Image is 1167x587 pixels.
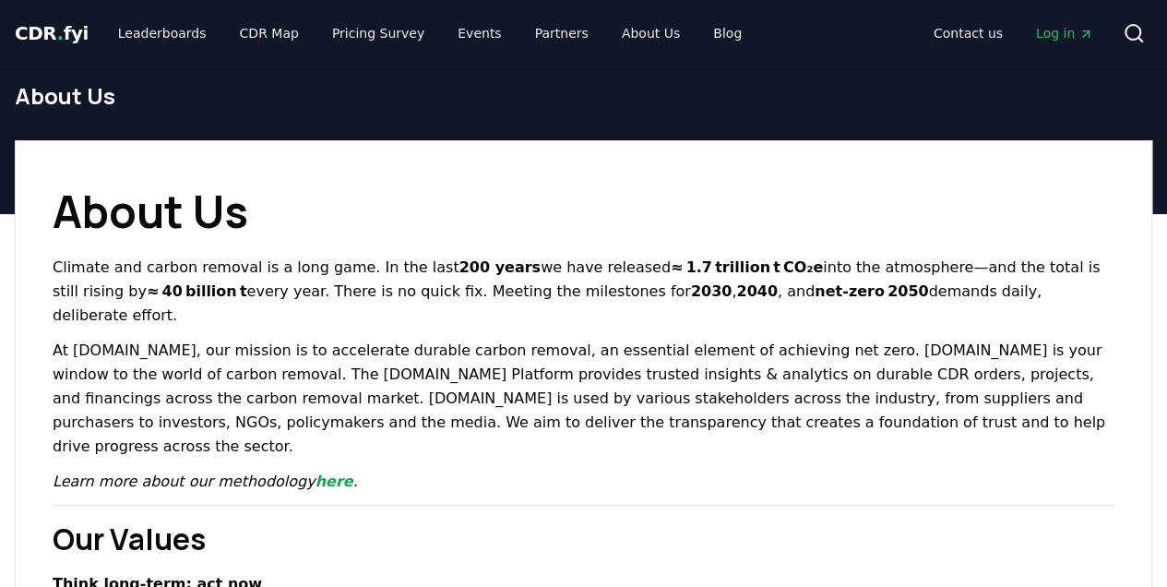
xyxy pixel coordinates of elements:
[1036,24,1093,42] span: Log in
[57,22,64,44] span: .
[815,282,928,300] strong: net‑zero 2050
[1021,17,1108,50] a: Log in
[53,178,1114,245] h1: About Us
[698,17,756,50] a: Blog
[15,22,89,44] span: CDR fyi
[225,17,314,50] a: CDR Map
[15,20,89,46] a: CDR.fyi
[103,17,756,50] nav: Main
[53,339,1114,459] p: At [DOMAIN_NAME], our mission is to accelerate durable carbon removal, an essential element of ac...
[53,473,358,490] em: Learn more about our methodology .
[53,256,1114,328] p: Climate and carbon removal is a long game. In the last we have released into the atmosphere—and t...
[53,517,1114,561] h2: Our Values
[147,282,247,300] strong: ≈ 40 billion t
[459,258,541,276] strong: 200 years
[736,282,778,300] strong: 2040
[919,17,1018,50] a: Contact us
[15,81,1152,111] h1: About Us
[316,473,353,490] a: here
[919,17,1108,50] nav: Main
[520,17,603,50] a: Partners
[607,17,695,50] a: About Us
[103,17,221,50] a: Leaderboards
[691,282,732,300] strong: 2030
[443,17,516,50] a: Events
[317,17,439,50] a: Pricing Survey
[671,258,823,276] strong: ≈ 1.7 trillion t CO₂e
